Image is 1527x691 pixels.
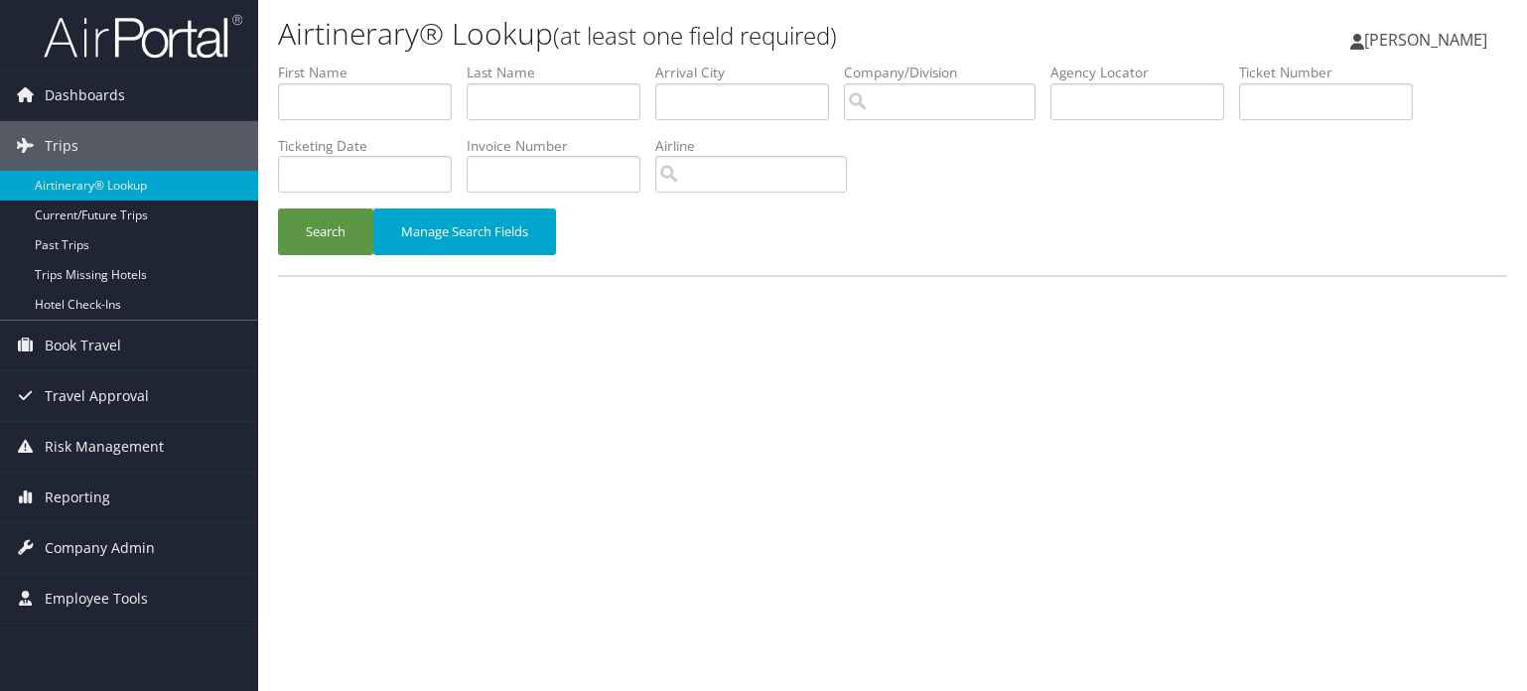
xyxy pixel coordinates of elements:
label: Ticketing Date [278,136,467,156]
small: (at least one field required) [553,19,837,52]
span: Employee Tools [45,574,148,623]
label: Arrival City [655,63,844,82]
img: airportal-logo.png [44,13,242,60]
a: [PERSON_NAME] [1350,10,1507,69]
label: Ticket Number [1239,63,1428,82]
span: Company Admin [45,523,155,573]
span: Reporting [45,473,110,522]
span: Dashboards [45,70,125,120]
span: Risk Management [45,422,164,472]
label: Company/Division [844,63,1050,82]
label: First Name [278,63,467,82]
label: Agency Locator [1050,63,1239,82]
button: Manage Search Fields [373,208,556,255]
button: Search [278,208,373,255]
span: Book Travel [45,321,121,370]
h1: Airtinerary® Lookup [278,13,1097,55]
label: Last Name [467,63,655,82]
label: Airline [655,136,862,156]
span: [PERSON_NAME] [1364,29,1487,51]
label: Invoice Number [467,136,655,156]
span: Travel Approval [45,371,149,421]
span: Trips [45,121,78,171]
